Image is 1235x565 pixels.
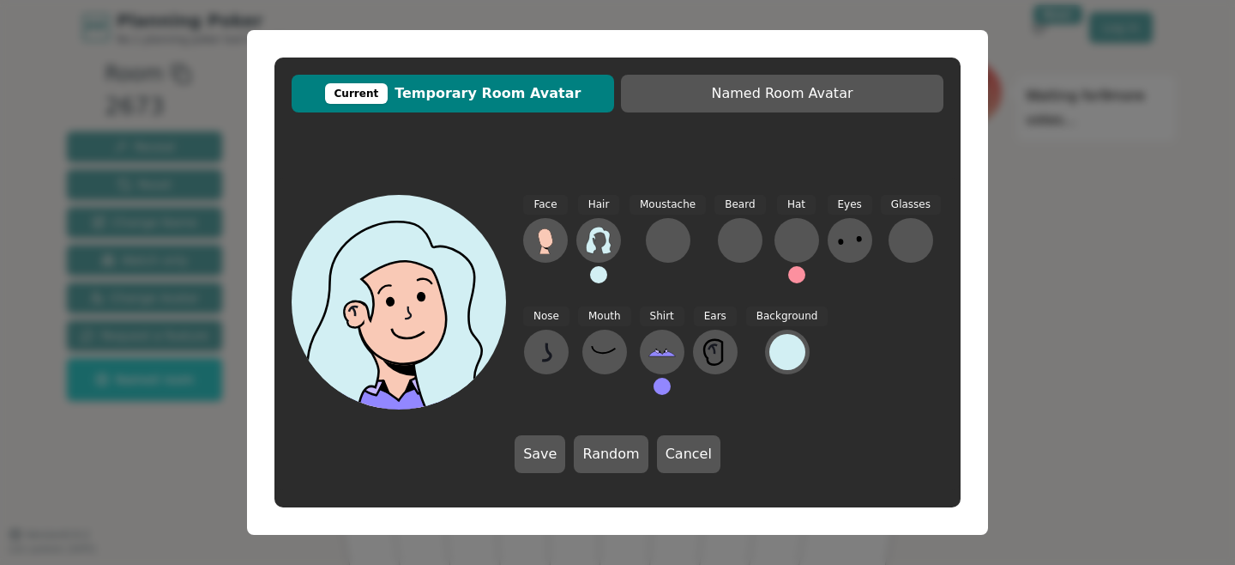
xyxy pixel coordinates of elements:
span: Face [523,195,567,215]
span: Hat [777,195,816,215]
button: Random [574,435,648,473]
span: Moustache [630,195,706,215]
span: Glasses [881,195,941,215]
button: Named Room Avatar [621,75,943,112]
span: Ears [694,307,737,326]
button: Save [515,435,565,473]
div: Current [325,83,389,104]
span: Mouth [578,307,631,326]
span: Background [746,307,828,326]
button: Cancel [657,435,720,473]
span: Named Room Avatar [630,83,935,104]
span: Nose [523,307,569,326]
span: Shirt [640,307,684,326]
span: Hair [578,195,620,215]
span: Temporary Room Avatar [300,83,605,104]
span: Eyes [828,195,872,215]
button: CurrentTemporary Room Avatar [292,75,614,112]
span: Beard [714,195,765,215]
